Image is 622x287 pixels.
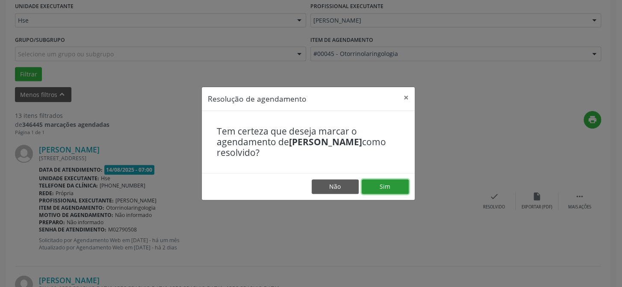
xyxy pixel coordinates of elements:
b: [PERSON_NAME] [289,136,362,148]
h4: Tem certeza que deseja marcar o agendamento de como resolvido? [217,126,400,158]
button: Close [398,87,415,108]
button: Não [312,179,359,194]
button: Sim [362,179,409,194]
h5: Resolução de agendamento [208,93,307,104]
